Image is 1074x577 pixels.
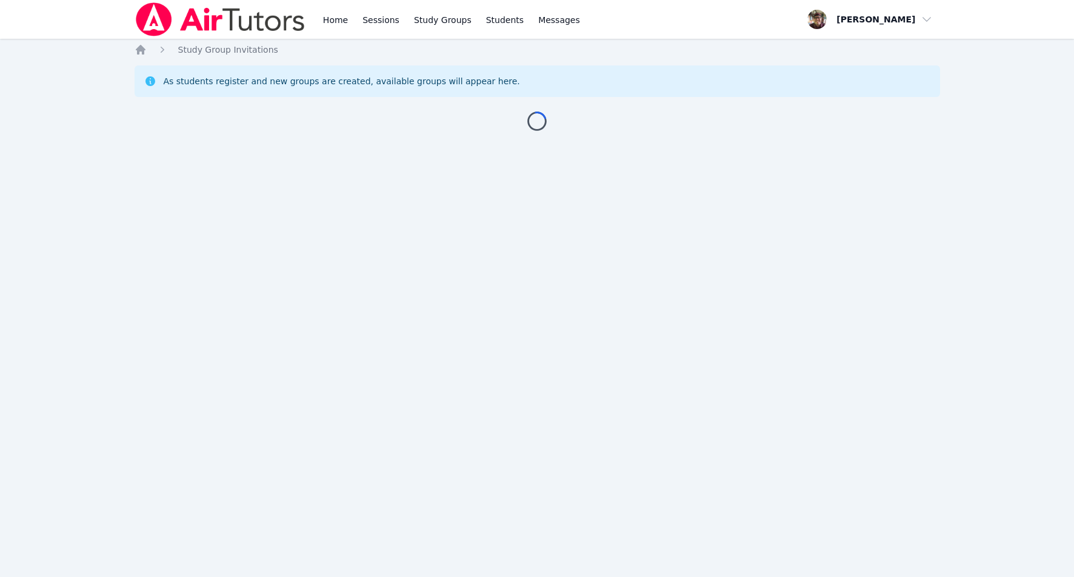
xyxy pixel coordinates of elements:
div: As students register and new groups are created, available groups will appear here. [164,75,520,87]
span: Messages [538,14,580,26]
nav: Breadcrumb [135,44,940,56]
span: Study Group Invitations [178,45,278,55]
a: Study Group Invitations [178,44,278,56]
img: Air Tutors [135,2,306,36]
